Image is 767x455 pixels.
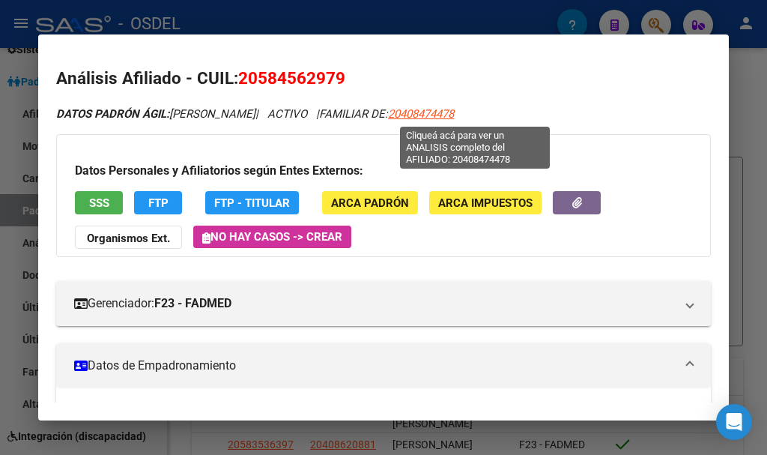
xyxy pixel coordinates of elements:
[75,162,692,180] h3: Datos Personales y Afiliatorios según Entes Externos:
[134,191,182,214] button: FTP
[89,196,109,210] span: SSS
[56,107,255,121] span: [PERSON_NAME]
[74,295,675,313] mat-panel-title: Gerenciador:
[388,107,454,121] span: 20408474478
[331,196,409,210] span: ARCA Padrón
[438,196,533,210] span: ARCA Impuestos
[74,357,675,375] mat-panel-title: Datos de Empadronamiento
[193,226,351,248] button: No hay casos -> Crear
[87,232,170,245] strong: Organismos Ext.
[75,191,123,214] button: SSS
[322,191,418,214] button: ARCA Padrón
[56,107,169,121] strong: DATOS PADRÓN ÁGIL:
[202,230,342,244] span: No hay casos -> Crear
[154,295,231,313] strong: F23 - FADMED
[148,196,169,210] span: FTP
[56,107,454,121] i: | ACTIVO |
[716,404,752,440] div: Open Intercom Messenger
[56,343,711,388] mat-expansion-panel-header: Datos de Empadronamiento
[319,107,454,121] span: FAMILIAR DE:
[56,281,711,326] mat-expansion-panel-header: Gerenciador:F23 - FADMED
[238,68,345,88] span: 20584562979
[56,66,711,91] h2: Análisis Afiliado - CUIL:
[75,226,182,249] button: Organismos Ext.
[429,191,542,214] button: ARCA Impuestos
[205,191,299,214] button: FTP - Titular
[214,196,290,210] span: FTP - Titular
